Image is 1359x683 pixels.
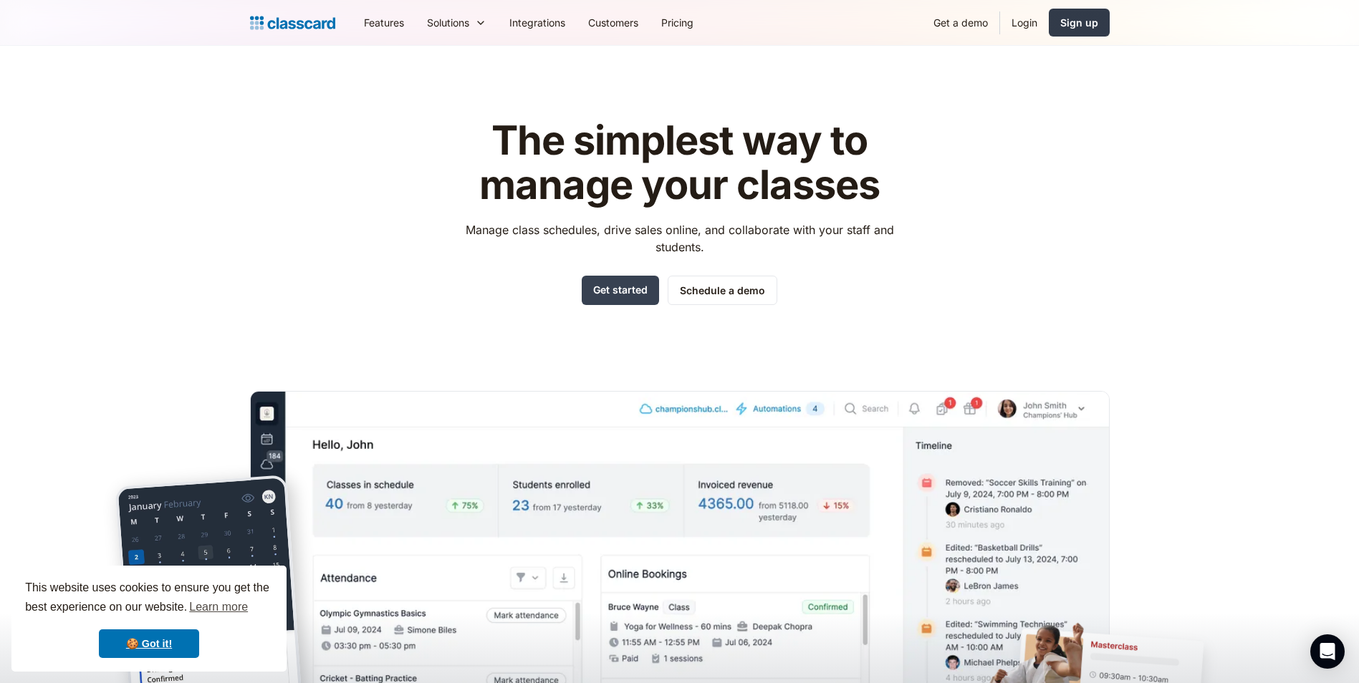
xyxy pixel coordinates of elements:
[452,221,907,256] p: Manage class schedules, drive sales online, and collaborate with your staff and students.
[498,6,577,39] a: Integrations
[452,119,907,207] h1: The simplest way to manage your classes
[187,596,250,618] a: learn more about cookies
[99,629,199,658] a: dismiss cookie message
[1049,9,1110,37] a: Sign up
[668,276,777,305] a: Schedule a demo
[416,6,498,39] div: Solutions
[250,13,335,33] a: home
[1310,634,1345,669] div: Open Intercom Messenger
[1060,15,1098,30] div: Sign up
[582,276,659,305] a: Get started
[427,15,469,30] div: Solutions
[922,6,999,39] a: Get a demo
[352,6,416,39] a: Features
[577,6,650,39] a: Customers
[1000,6,1049,39] a: Login
[11,566,287,672] div: cookieconsent
[650,6,705,39] a: Pricing
[25,579,273,618] span: This website uses cookies to ensure you get the best experience on our website.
